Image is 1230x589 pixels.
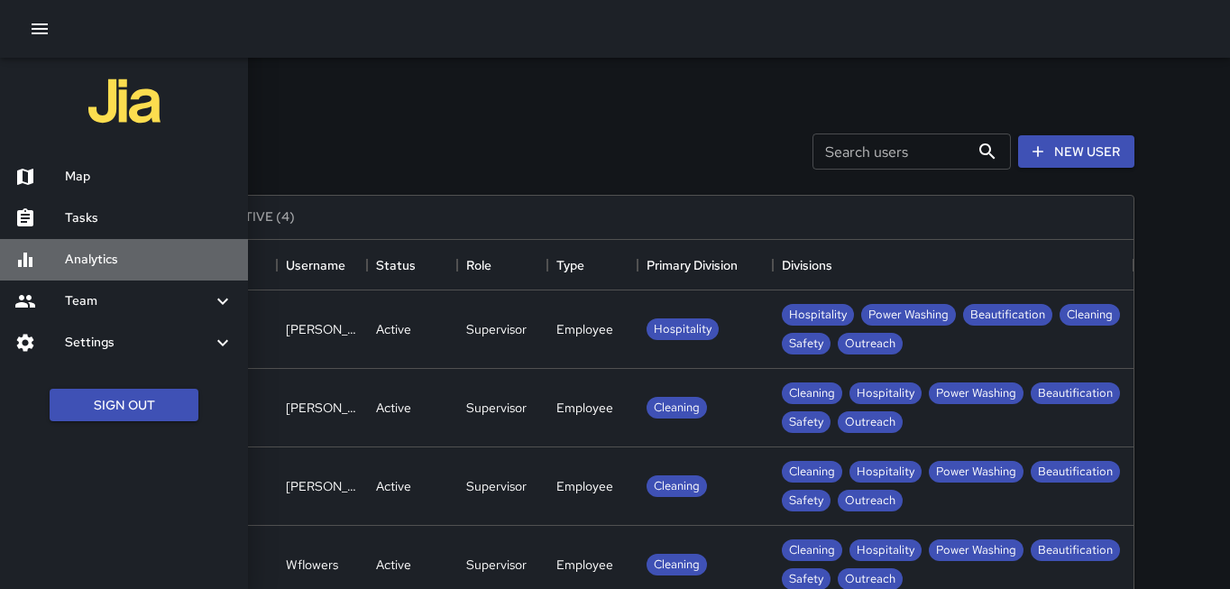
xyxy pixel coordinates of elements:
[65,333,212,353] h6: Settings
[65,208,234,228] h6: Tasks
[50,389,198,422] button: Sign Out
[88,65,161,137] img: jia-logo
[65,291,212,311] h6: Team
[65,167,234,187] h6: Map
[65,250,234,270] h6: Analytics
